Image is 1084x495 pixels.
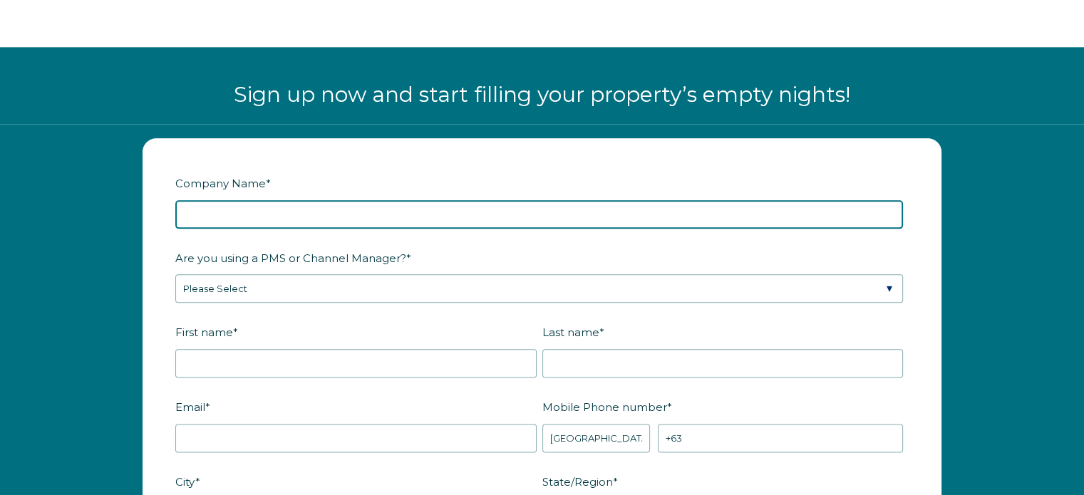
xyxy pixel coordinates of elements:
[175,471,195,493] span: City
[175,247,406,269] span: Are you using a PMS or Channel Manager?
[542,396,667,418] span: Mobile Phone number
[234,81,850,108] span: Sign up now and start filling your property’s empty nights!
[175,172,266,194] span: Company Name
[175,321,233,343] span: First name
[175,396,205,418] span: Email
[542,321,599,343] span: Last name
[542,471,613,493] span: State/Region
